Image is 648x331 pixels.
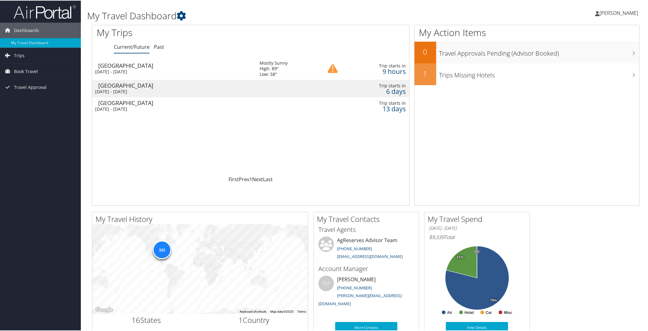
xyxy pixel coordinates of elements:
span: Map data ©2025 [270,309,294,313]
a: 0Travel Approvals Pending (Advisor Booked) [414,41,639,63]
h3: Travel Agents [318,225,414,233]
h2: 0 [414,46,436,57]
a: Current/Future [114,43,150,50]
div: Trip starts in [352,82,406,88]
a: Terms (opens in new tab) [297,309,306,313]
div: High: 89° [260,65,288,71]
span: Travel Approval [14,79,47,94]
a: [EMAIL_ADDRESS][DOMAIN_NAME] [337,253,403,259]
span: Trips [14,47,25,63]
span: 16 [132,314,140,324]
li: [PERSON_NAME] [315,275,417,308]
text: Car [486,310,492,314]
h1: My Travel Dashboard [87,9,459,22]
a: 1Trips Missing Hotels [414,63,639,85]
div: Low: 58° [260,71,288,76]
a: First [229,175,239,182]
a: Next [252,175,263,182]
div: Mostly Sunny [260,60,288,65]
h3: Account Manager [318,264,414,273]
h2: 1 [414,68,436,78]
div: [DATE] - [DATE] [95,68,250,74]
h2: States [97,314,196,325]
a: Past [154,43,164,50]
h2: Country [205,314,303,325]
div: [GEOGRAPHIC_DATA] [98,62,253,68]
h6: [DATE] - [DATE] [429,225,525,231]
tspan: 79% [490,298,497,302]
div: Trip starts in [352,100,406,105]
img: airportal-logo.png [14,4,76,19]
span: Dashboards [14,22,39,38]
h6: Total [429,233,525,240]
span: $9,339 [429,233,444,240]
div: [DATE] - [DATE] [95,106,250,111]
button: Keyboard shortcuts [240,309,266,313]
div: SM [318,275,334,291]
a: 1 [249,175,252,182]
h2: My Travel Spend [428,213,530,224]
h3: Travel Approvals Pending (Advisor Booked) [439,45,639,57]
span: [PERSON_NAME] [599,9,638,16]
h3: Trips Missing Hotels [439,67,639,79]
h2: My Travel Contacts [317,213,419,224]
a: [PHONE_NUMBER] [337,245,372,251]
h1: My Trips [97,25,272,39]
div: [GEOGRAPHIC_DATA] [98,82,253,88]
div: [DATE] - [DATE] [95,88,250,94]
a: [PERSON_NAME] [595,3,644,22]
h1: My Action Items [414,25,639,39]
a: Open this area in Google Maps (opens a new window) [94,305,114,313]
li: AgReserves Advisor Team [315,236,417,261]
a: [PHONE_NUMBER] [337,284,372,290]
text: Hotel [465,310,474,314]
a: Prev [239,175,249,182]
tspan: 0% [474,249,479,253]
span: Book Travel [14,63,38,79]
tspan: 21% [457,255,464,259]
span: 1 [238,314,243,324]
text: Misc [504,310,512,314]
div: [GEOGRAPHIC_DATA] [98,99,253,105]
a: Last [263,175,273,182]
h2: My Travel History [95,213,308,224]
div: 322 [153,240,171,259]
div: Trip starts in [352,62,406,68]
img: Google [94,305,114,313]
text: Air [447,310,452,314]
div: 9 hours [352,68,406,74]
img: alert-flat-solid-caution.png [328,63,338,73]
div: 13 days [352,105,406,111]
a: [PERSON_NAME][EMAIL_ADDRESS][DOMAIN_NAME] [318,292,402,306]
div: 6 days [352,88,406,94]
